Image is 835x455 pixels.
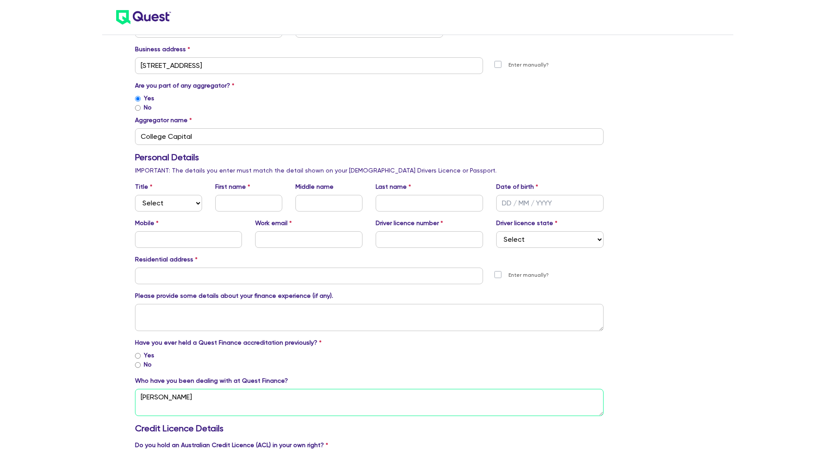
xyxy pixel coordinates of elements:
label: Work email [255,219,292,228]
label: Yes [144,94,154,103]
label: Date of birth [496,182,538,191]
label: Do you hold an Australian Credit Licence (ACL) in your own right? [135,441,328,450]
label: Who have you been dealing with at Quest Finance? [135,376,288,385]
label: Residential address [135,255,198,264]
label: No [144,360,152,369]
h3: Credit Licence Details [135,423,604,434]
label: Enter manually? [508,271,549,279]
label: Middle name [295,182,334,191]
label: First name [215,182,250,191]
label: Enter manually? [508,61,549,69]
label: Driver licence state [496,219,558,228]
label: No [144,103,152,112]
label: Business address [135,45,190,54]
input: DD / MM / YYYY [496,195,604,212]
label: Last name [376,182,411,191]
label: Have you ever held a Quest Finance accreditation previously? [135,338,322,347]
label: Aggregator name [135,116,192,125]
img: quest-logo [116,10,171,25]
label: Title [135,182,153,191]
label: Please provide some details about your finance experience (if any). [135,291,333,300]
label: Are you part of any aggregator? [135,81,235,90]
h3: Personal Details [135,152,604,162]
label: Driver licence number [376,219,443,228]
label: Yes [144,351,154,360]
label: Mobile [135,219,159,228]
p: IMPORTANT: The details you enter must match the detail shown on your [DEMOGRAPHIC_DATA] Drivers L... [135,166,604,175]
